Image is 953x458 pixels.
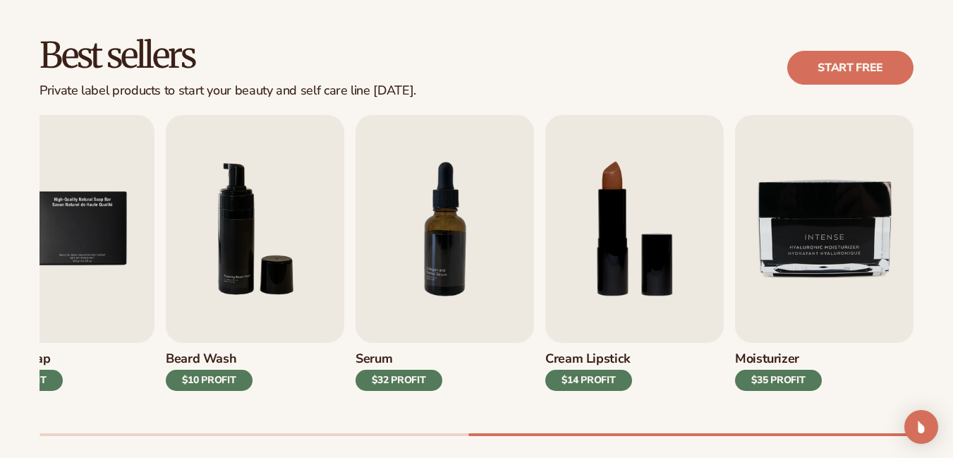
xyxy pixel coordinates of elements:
a: 9 / 9 [735,115,913,411]
a: 8 / 9 [545,115,724,411]
div: Open Intercom Messenger [904,410,938,444]
a: Start free [787,51,913,85]
div: $35 PROFIT [735,370,822,391]
a: 7 / 9 [356,115,534,411]
h2: Best sellers [40,37,416,75]
h3: Serum [356,351,442,367]
h3: Moisturizer [735,351,822,367]
div: Private label products to start your beauty and self care line [DATE]. [40,83,416,99]
h3: Beard Wash [166,351,253,367]
div: $10 PROFIT [166,370,253,391]
div: $32 PROFIT [356,370,442,391]
h3: Cream Lipstick [545,351,632,367]
a: 6 / 9 [166,115,344,411]
div: $14 PROFIT [545,370,632,391]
